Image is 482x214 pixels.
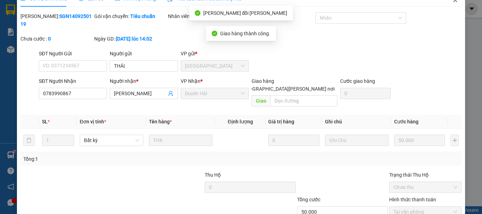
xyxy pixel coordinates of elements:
[149,119,172,124] span: Tên hàng
[451,135,459,146] button: plus
[394,119,418,124] span: Cước hàng
[110,50,178,57] div: Người gửi
[185,88,245,99] span: Duyên Hải
[94,35,167,43] div: Ngày GD:
[389,171,462,179] div: Trạng thái Thu Hộ
[238,85,337,93] span: [GEOGRAPHIC_DATA][PERSON_NAME] nơi
[205,172,221,178] span: Thu Hộ
[23,155,187,163] div: Tổng: 1
[325,135,388,146] input: Ghi Chú
[268,135,319,146] input: 0
[20,35,93,43] div: Chưa cước :
[212,31,217,36] span: check-circle
[228,119,253,124] span: Định lượng
[195,10,200,16] span: check-circle
[252,95,270,106] span: Giao
[389,197,436,202] label: Hình thức thanh toán
[48,36,51,42] b: 0
[270,95,337,106] input: Dọc đường
[39,50,107,57] div: SĐT Người Gửi
[297,197,320,202] span: Tổng cước
[394,135,445,146] input: 0
[322,115,391,129] th: Ghi chú
[116,36,152,42] b: [DATE] lúc 14:02
[23,135,35,146] button: delete
[80,119,106,124] span: Đơn vị tính
[168,91,174,96] span: user-add
[340,78,375,84] label: Cước giao hàng
[168,12,240,20] div: Nhân viên giao:
[268,119,294,124] span: Giá trị hàng
[42,119,48,124] span: SL
[181,50,249,57] div: VP gửi
[110,77,178,85] div: Người nhận
[84,135,139,146] span: Bất kỳ
[130,13,155,19] b: Tiêu chuẩn
[149,135,212,146] input: VD: Bàn, Ghế
[185,61,245,71] span: Sài Gòn
[393,182,457,192] span: Chưa thu
[94,12,167,20] div: Gói vận chuyển:
[220,31,270,36] span: Giao hàng thành công.
[39,77,107,85] div: SĐT Người Nhận
[20,12,93,28] div: [PERSON_NAME]:
[181,78,200,84] span: VP Nhận
[203,10,288,16] span: [PERSON_NAME] đổi [PERSON_NAME]
[340,88,391,99] input: Cước giao hàng
[252,78,274,84] span: Giao hàng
